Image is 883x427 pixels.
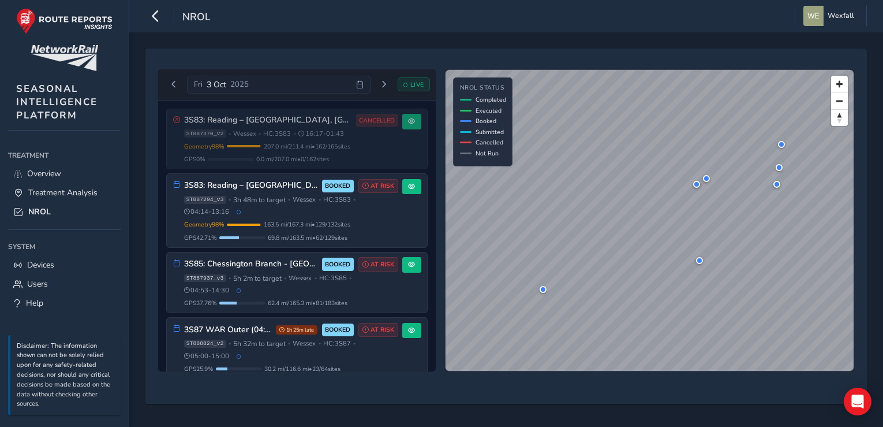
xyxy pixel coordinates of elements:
span: AT RISK [371,325,394,335]
span: • [319,196,321,203]
span: LIVE [410,80,424,89]
h3: 3S87 WAR Outer (04:00-14:00 MO, 05:00 - 15:00 Tue - Sun) [184,325,272,335]
span: GPS 42.71 % [184,233,217,242]
div: System [8,238,121,255]
span: BOOKED [325,260,350,269]
span: • [353,340,356,347]
img: customer logo [31,45,98,71]
span: • [229,340,231,347]
span: Overview [27,168,61,179]
span: HC: 3S85 [319,274,347,283]
span: 16:17 - 01:43 [298,129,344,138]
span: HC: 3S83 [323,195,351,204]
span: 207.0 mi / 211.4 mi • 162 / 165 sites [264,142,350,151]
span: GPS 0 % [184,155,205,164]
img: diamond-layout [803,6,824,26]
p: Disclaimer: The information shown can not be solely relied upon for any safety-related decisions,... [17,341,115,410]
span: Executed [476,106,502,115]
span: BOOKED [325,325,350,335]
span: Wessex [289,274,312,283]
span: GPS 25.9 % [184,365,214,373]
span: GPS 37.76 % [184,299,217,307]
a: Overview [8,164,121,183]
button: Reset bearing to north [831,109,848,126]
span: • [229,196,231,203]
a: NROL [8,202,121,221]
span: • [288,196,290,203]
button: Zoom out [831,92,848,109]
span: 05:00 - 15:00 [184,352,230,361]
a: Devices [8,255,121,274]
span: Devices [27,259,54,270]
span: CANCELLED [359,116,395,125]
span: Users [27,279,48,289]
div: Treatment [8,147,121,164]
span: Wexfall [828,6,854,26]
span: SEASONAL INTELLIGENCE PLATFORM [16,82,98,122]
span: NROL [28,206,51,217]
span: 0.0 mi / 207.0 mi • 0 / 162 sites [256,155,329,164]
span: 3 Oct [207,79,226,90]
span: 3h 48m to target [233,195,286,205]
span: NROL [182,10,211,26]
a: Treatment Analysis [8,183,121,202]
span: Geometry 98 % [184,142,225,151]
img: rr logo [16,8,113,34]
button: Zoom in [831,76,848,92]
button: Next day [375,77,394,92]
span: Booked [476,117,496,125]
canvas: Map [446,70,854,372]
span: Treatment Analysis [28,187,98,198]
span: Submitted [476,128,504,136]
h4: NROL Status [460,84,506,92]
span: 62.4 mi / 165.3 mi • 81 / 183 sites [268,299,347,307]
span: 1h 25m late [276,325,317,335]
span: Help [26,298,43,309]
span: • [288,340,290,347]
h3: 3S85: Chessington Branch - [GEOGRAPHIC_DATA], [GEOGRAPHIC_DATA] [184,259,318,269]
span: • [259,131,261,137]
span: ST887294_v3 [184,196,226,204]
span: HC: 3S87 [323,339,351,348]
span: • [349,275,351,281]
div: Open Intercom Messenger [844,388,871,415]
a: Help [8,294,121,313]
span: Geometry 98 % [184,220,225,229]
span: Wessex [233,129,256,138]
span: 2025 [230,79,249,90]
span: Wessex [293,339,316,348]
span: AT RISK [371,181,394,191]
span: 30.2 mi / 116.6 mi • 23 / 64 sites [264,365,341,373]
span: 5h 2m to target [233,274,282,283]
span: • [284,275,286,281]
h3: 3S83: Reading – [GEOGRAPHIC_DATA], [GEOGRAPHIC_DATA], [US_STATE][GEOGRAPHIC_DATA] [184,116,352,125]
a: Users [8,274,121,294]
span: 163.5 mi / 167.3 mi • 129 / 132 sites [264,220,350,229]
span: AT RISK [371,260,394,269]
span: HC: 3S83 [263,129,291,138]
button: Wexfall [803,6,858,26]
span: • [294,131,296,137]
button: Previous day [164,77,184,92]
span: Not Run [476,149,499,158]
span: • [229,275,231,281]
span: 04:14 - 13:16 [184,207,230,216]
span: ST887937_v3 [184,274,226,283]
span: Fri [194,79,203,90]
span: 69.8 mi / 163.5 mi • 62 / 129 sites [268,233,347,242]
span: • [315,275,317,281]
span: • [319,340,321,347]
span: 5h 32m to target [233,339,286,348]
span: • [229,131,231,137]
span: • [353,196,356,203]
span: Completed [476,95,506,104]
h3: 3S83: Reading – [GEOGRAPHIC_DATA], [GEOGRAPHIC_DATA], [US_STATE][GEOGRAPHIC_DATA] [184,181,318,191]
span: ST887370_v2 [184,129,226,138]
span: Cancelled [476,138,503,147]
span: ST888824_v2 [184,340,226,348]
span: BOOKED [325,181,350,191]
span: 04:53 - 14:30 [184,286,230,295]
span: Wessex [293,195,316,204]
